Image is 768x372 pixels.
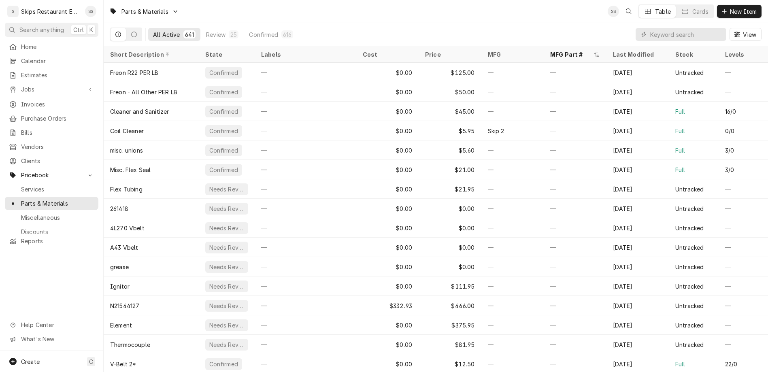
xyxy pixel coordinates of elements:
div: $0.00 [356,257,419,276]
a: Go to Jobs [5,83,98,96]
div: S [7,6,19,17]
a: Go to Parts & Materials [106,5,182,18]
div: $0.00 [356,179,419,199]
div: Full [675,107,685,116]
div: $0.00 [356,276,419,296]
div: Shan Skipper's Avatar [85,6,96,17]
div: 4L270 Vbelt [110,224,145,232]
div: — [544,82,606,102]
span: Services [21,185,94,193]
div: $0.00 [356,218,419,238]
div: Needs Review [208,263,245,271]
div: Needs Review [208,340,245,349]
span: Home [21,43,94,51]
span: Bills [21,128,94,137]
div: $466.00 [419,296,481,315]
div: Cost [363,50,411,59]
div: MFG Part # [550,50,592,59]
div: Needs Review [208,204,245,213]
div: V-Belt 2* [110,360,136,368]
div: Needs Review [208,321,245,329]
div: — [544,218,606,238]
div: — [481,179,544,199]
div: $0.00 [356,160,419,179]
div: [DATE] [606,218,669,238]
div: N21544127 [110,302,139,310]
div: SS [608,6,619,17]
div: Needs Review [208,185,245,193]
span: Parts & Materials [121,7,168,16]
button: Search anythingCtrlK [5,23,98,37]
div: $0.00 [356,102,419,121]
div: — [544,315,606,335]
span: Discounts [21,227,94,236]
span: Search anything [19,26,64,34]
div: — [544,335,606,354]
span: New Item [728,7,758,16]
div: — [481,238,544,257]
div: $0.00 [356,82,419,102]
div: Levels [725,50,760,59]
div: — [255,102,356,121]
span: View [741,30,758,39]
span: K [89,26,93,34]
span: Create [21,358,40,365]
div: [DATE] [606,315,669,335]
div: Shan Skipper's Avatar [608,6,619,17]
span: What's New [21,335,94,343]
div: — [255,160,356,179]
div: — [255,63,356,82]
div: — [255,179,356,199]
div: [DATE] [606,238,669,257]
div: Confirmed [208,146,239,155]
div: — [481,218,544,238]
div: Untracked [675,302,704,310]
div: — [544,140,606,160]
div: Freon - All Other PER LB [110,88,177,96]
div: Thermocouple [110,340,150,349]
div: $0.00 [356,121,419,140]
div: Untracked [675,282,704,291]
div: Skip 2 [488,127,504,135]
div: Misc. Flex Seal [110,166,151,174]
div: Table [655,7,671,16]
div: Confirmed [208,127,239,135]
div: — [481,102,544,121]
div: $0.00 [419,218,481,238]
span: Pricebook [21,171,82,179]
a: Home [5,40,98,53]
div: Cleaner and Sanitizer [110,107,169,116]
div: Last Modified [613,50,661,59]
div: — [544,296,606,315]
div: $0.00 [419,199,481,218]
div: Ignitor [110,282,130,291]
div: Untracked [675,263,704,271]
div: — [255,238,356,257]
div: Full [675,166,685,174]
div: [DATE] [606,257,669,276]
div: [DATE] [606,335,669,354]
a: Go to Pricebook [5,168,98,182]
div: — [255,257,356,276]
div: 3/0 [725,146,734,155]
div: Price [425,50,473,59]
div: Full [675,360,685,368]
a: Parts & Materials [5,197,98,210]
div: Element [110,321,132,329]
div: Short Description [110,50,191,59]
div: 0/0 [725,127,734,135]
div: — [481,296,544,315]
div: [DATE] [606,140,669,160]
div: — [544,160,606,179]
div: $81.95 [419,335,481,354]
div: grease [110,263,129,271]
div: Untracked [675,243,704,252]
div: Flex Tubing [110,185,143,193]
div: Untracked [675,224,704,232]
div: [DATE] [606,102,669,121]
div: Needs Review [208,224,245,232]
span: Ctrl [73,26,84,34]
div: Confirmed [208,88,239,96]
div: $50.00 [419,82,481,102]
input: Keyword search [650,28,722,41]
